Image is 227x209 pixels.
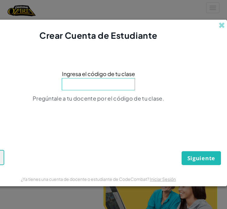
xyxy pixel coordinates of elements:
span: Crear Cuenta de Estudiante [39,30,157,41]
a: Iniciar Sesión [150,176,176,182]
button: Siguiente [182,151,221,165]
span: Ingresa el código de tu clase [62,69,135,78]
span: Pregúntale a tu docente por el código de tu clase. [33,95,164,102]
span: ¿Ya tienes una cuenta de docente o estudiante de CodeCombat? [21,176,150,182]
span: Siguiente [187,154,215,162]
